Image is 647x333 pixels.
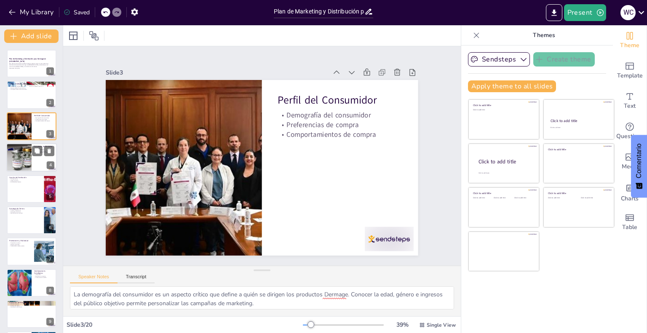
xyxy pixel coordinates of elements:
[9,242,32,244] p: Campañas creativas
[546,4,562,21] button: Export to PowerPoint
[34,120,54,122] p: Comportamientos de compra
[7,206,56,234] div: 6
[551,118,607,123] div: Click to add title
[473,197,492,199] div: Click to add text
[34,115,54,117] p: Perfil del Consumidor
[34,274,54,275] p: Influencers
[46,287,54,294] div: 8
[9,301,54,304] p: Evaluación de Resultados
[533,52,595,67] button: Create theme
[9,306,54,308] p: Satisfacción del cliente
[34,119,54,120] p: Preferencias de compra
[9,303,54,305] p: Métricas de éxito
[7,112,56,140] div: 3
[46,318,54,325] div: 9
[32,146,42,156] button: Duplicate Slide
[620,41,639,50] span: Theme
[613,177,647,207] div: Add charts and graphs
[548,192,608,195] div: Click to add title
[44,146,54,156] button: Delete Slide
[264,173,286,298] p: Comportamientos de compra
[34,117,54,119] p: Demografía del consumidor
[34,275,54,277] p: Eventos en conjunto
[9,208,42,210] p: Estrategia de Precios
[631,135,647,198] button: Comentarios - Mostrar encuesta
[548,197,575,199] div: Click to add text
[46,130,54,138] div: 3
[46,224,54,232] div: 6
[9,305,54,306] p: Análisis de ventas
[620,5,636,20] div: W C
[34,270,54,274] p: Colaboraciones Estratégicas
[296,176,323,302] p: Perfil del Consumidor
[9,178,42,180] p: Tiendas físicas
[34,145,54,148] p: Estrategias de Marketing
[7,300,56,328] div: 9
[67,321,303,329] div: Slide 3 / 20
[34,277,54,278] p: Promociones cruzadas
[274,5,364,18] input: Insert title
[392,321,412,329] div: 39 %
[9,88,54,90] p: Comportamiento del consumidor
[613,116,647,147] div: Get real-time input from your audience
[7,237,56,265] div: 7
[622,223,637,232] span: Table
[9,240,32,242] p: Promociones y Publicidad
[613,56,647,86] div: Add ready made slides
[6,5,57,19] button: My Library
[616,132,644,141] span: Questions
[9,85,54,87] p: Análisis de competencia
[64,8,90,16] div: Saved
[6,143,57,172] div: 4
[564,4,606,21] button: Present
[613,86,647,116] div: Add text boxes
[620,4,636,21] button: W C
[9,67,54,69] p: Generated with [URL]
[9,181,42,183] p: Distribuidores locales
[473,109,533,111] div: Click to add text
[473,192,533,195] div: Click to add title
[283,175,306,300] p: Demografía del consumidor
[9,245,32,247] p: Publicidad en redes sociales
[468,52,530,67] button: Sendsteps
[621,194,639,203] span: Charts
[479,172,532,174] div: Click to add body
[70,274,118,283] button: Speaker Notes
[581,197,607,199] div: Click to add text
[9,244,32,245] p: Ofertas especiales
[70,286,454,309] textarea: La demografía del consumidor es un aspecto crítico que define a quién se dirigen los productos De...
[479,158,532,165] div: Click to add title
[622,162,638,171] span: Media
[9,82,54,85] p: Análisis [PERSON_NAME]
[118,274,155,283] button: Transcript
[46,99,54,107] div: 2
[67,29,80,43] div: Layout
[635,144,642,178] font: Comentario
[47,162,54,169] div: 4
[468,80,556,92] button: Apply theme to all slides
[473,104,533,107] div: Click to add title
[34,152,54,154] p: Colaboraciones con influencers
[46,67,54,75] div: 1
[46,256,54,263] div: 7
[613,25,647,56] div: Change the overall theme
[273,174,296,299] p: Preferencias de compra
[9,213,42,214] p: Descuentos por volumen
[483,25,604,45] p: Themes
[9,84,54,85] p: Evaluación de tendencias en el mercado
[617,71,643,80] span: Template
[9,180,42,181] p: Ventas en línea
[7,175,56,203] div: 5
[550,127,606,129] div: Click to add text
[494,197,513,199] div: Click to add text
[548,147,608,151] div: Click to add title
[34,149,54,150] p: Marketing digital
[624,101,636,111] span: Text
[9,58,46,62] strong: Plan de Marketing y Distribución para Dermage en [GEOGRAPHIC_DATA]
[4,29,59,43] button: Add slide
[7,50,56,77] div: 1
[34,150,54,152] p: Tácticas tradicionales
[46,193,54,200] div: 5
[613,207,647,237] div: Add a table
[334,9,366,230] div: Slide 3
